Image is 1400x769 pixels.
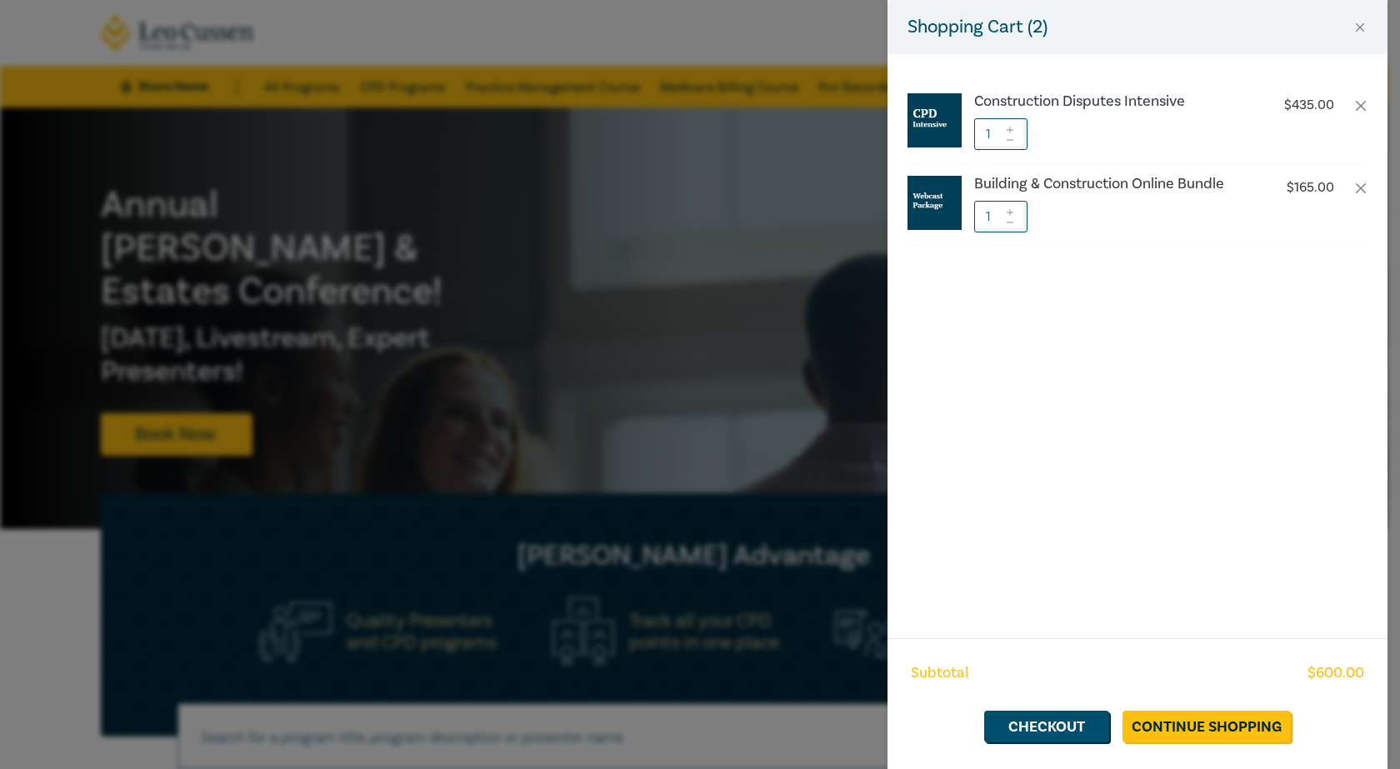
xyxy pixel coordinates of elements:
[974,201,1027,232] input: 1
[911,662,968,684] span: Subtotal
[1122,711,1291,742] a: Continue Shopping
[974,176,1251,192] a: Building & Construction Online Bundle
[907,13,1047,41] h5: Shopping Cart ( 2 )
[1287,180,1334,196] p: $ 165.00
[984,711,1109,742] a: Checkout
[1352,20,1367,35] button: Close
[1284,97,1334,113] p: $ 435.00
[907,176,962,230] img: Webcast%20Package.jpg
[907,93,962,147] img: CPD%20Intensive.jpg
[1307,662,1364,684] span: $ 600.00
[974,118,1027,150] input: 1
[974,93,1251,110] a: Construction Disputes Intensive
